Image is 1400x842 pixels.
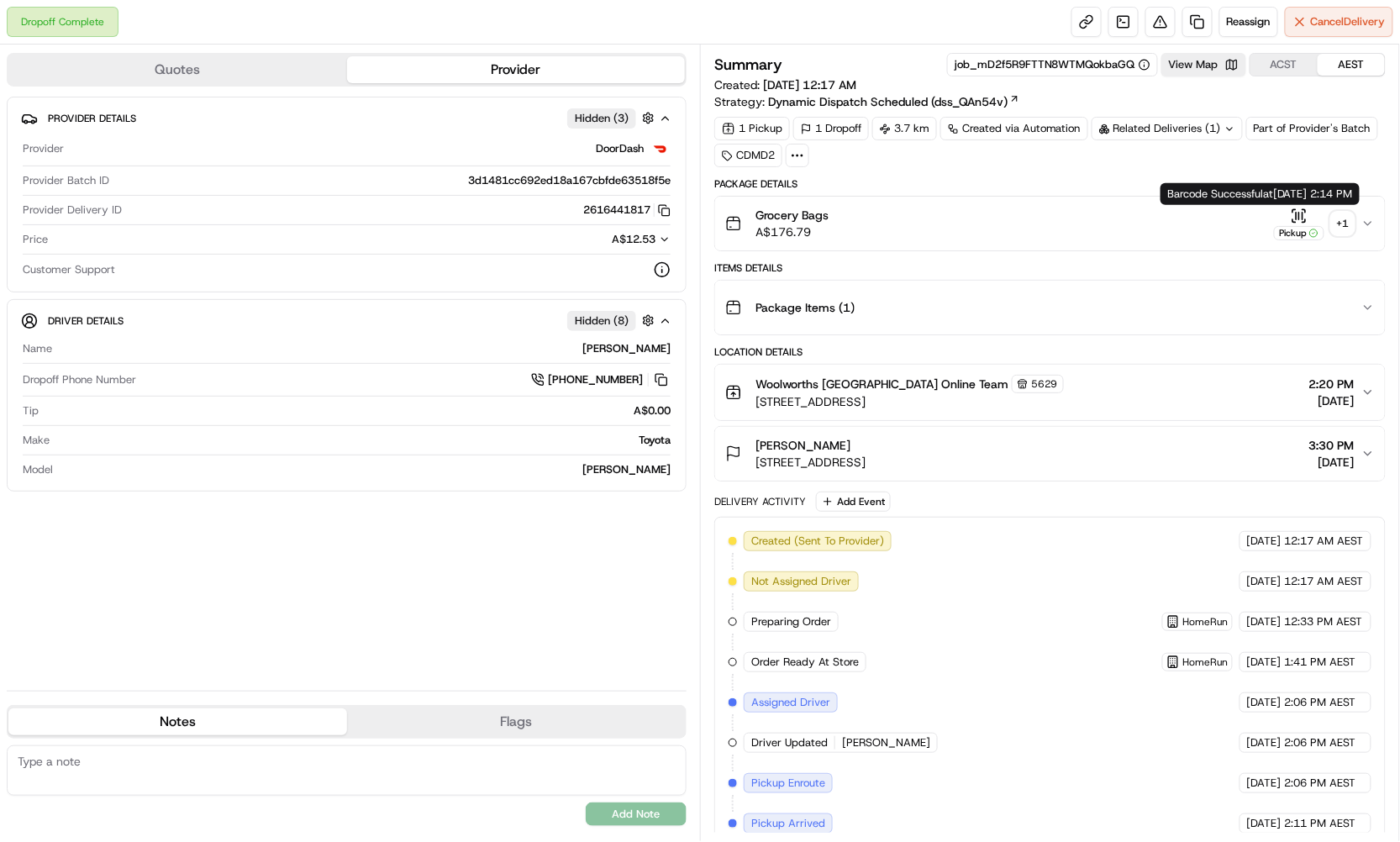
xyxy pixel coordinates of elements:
span: [DATE] [1247,534,1282,549]
div: Package Details [714,177,1386,191]
span: Grocery Bags [755,207,829,224]
div: Location Details [714,345,1386,359]
span: Package Items ( 1 ) [755,299,855,316]
a: Dynamic Dispatch Scheduled (dss_QAn54v) [768,93,1020,110]
span: 2:11 PM AEST [1285,816,1356,831]
span: Pickup Arrived [751,816,825,831]
button: 2616441817 [583,203,671,218]
div: Strategy: [714,93,1020,110]
button: Pickup+1 [1274,208,1355,240]
span: [DATE] [1309,454,1355,471]
span: Provider [23,141,64,156]
button: Provider DetailsHidden (3) [21,104,672,132]
button: AEST [1318,54,1385,76]
button: Hidden (3) [567,108,659,129]
span: Created: [714,76,856,93]
span: Driver Updated [751,735,828,750]
span: Order Ready At Store [751,655,859,670]
span: [DATE] 12:17 AM [763,77,856,92]
button: A$12.53 [523,232,671,247]
span: [DATE] [1247,574,1282,589]
a: [PHONE_NUMBER] [531,371,671,389]
span: Tip [23,403,39,418]
span: Cancel Delivery [1311,14,1386,29]
div: 1 Dropoff [793,117,869,140]
span: Hidden ( 3 ) [575,111,629,126]
span: [DATE] [1247,816,1282,831]
span: Provider Delivery ID [23,203,122,218]
span: Make [23,433,50,448]
div: [PERSON_NAME] [59,341,671,356]
span: Created (Sent To Provider) [751,534,884,549]
span: [DATE] [1247,614,1282,629]
span: Woolworths [GEOGRAPHIC_DATA] Online Team [755,376,1008,392]
span: [DATE] [1309,392,1355,409]
a: Created via Automation [940,117,1088,140]
button: Flags [347,708,686,735]
span: [PERSON_NAME] [755,437,850,454]
div: CDMD2 [714,144,782,167]
span: at [DATE] 2:14 PM [1263,187,1353,201]
span: [DATE] [1247,655,1282,670]
span: HomeRun [1183,655,1229,669]
span: Reassign [1227,14,1271,29]
div: A$0.00 [45,403,671,418]
span: Pickup Enroute [751,776,825,791]
span: Hidden ( 8 ) [575,313,629,329]
button: Notes [8,708,347,735]
div: Toyota [56,433,671,448]
span: [DATE] [1247,776,1282,791]
span: [PERSON_NAME] [842,735,930,750]
span: [STREET_ADDRESS] [755,454,866,471]
button: ACST [1250,54,1318,76]
span: [DATE] [1247,735,1282,750]
span: [STREET_ADDRESS] [755,393,1064,410]
span: Driver Details [48,314,124,328]
button: CancelDelivery [1285,7,1393,37]
span: 2:06 PM AEST [1285,695,1356,710]
span: Dynamic Dispatch Scheduled (dss_QAn54v) [768,93,1008,110]
span: 2:06 PM AEST [1285,735,1356,750]
span: Price [23,232,48,247]
button: Grocery BagsA$176.79Pickup+1 [715,197,1385,250]
button: Package Items (1) [715,281,1385,334]
img: doordash_logo_v2.png [650,139,671,159]
div: + 1 [1331,212,1355,235]
h3: Summary [714,57,782,72]
button: Reassign [1219,7,1278,37]
span: 12:33 PM AEST [1285,614,1363,629]
span: 2:06 PM AEST [1285,776,1356,791]
span: 12:17 AM AEST [1285,534,1364,549]
button: Hidden (8) [567,310,659,331]
span: Provider Batch ID [23,173,109,188]
span: Not Assigned Driver [751,574,851,589]
div: Barcode Successful [1161,183,1360,205]
span: [PHONE_NUMBER] [548,372,643,387]
span: Customer Support [23,262,115,277]
button: job_mD2f5R9FTTN8WTMQokbaGQ [955,57,1150,72]
button: [PERSON_NAME][STREET_ADDRESS]3:30 PM[DATE] [715,427,1385,481]
span: Model [23,462,53,477]
span: HomeRun [1183,615,1229,629]
button: Pickup [1274,208,1324,240]
div: 3.7 km [872,117,937,140]
span: 3:30 PM [1309,437,1355,454]
button: Woolworths [GEOGRAPHIC_DATA] Online Team5629[STREET_ADDRESS]2:20 PM[DATE] [715,365,1385,420]
span: Provider Details [48,112,136,125]
div: Items Details [714,261,1386,275]
span: Dropoff Phone Number [23,372,136,387]
span: 2:20 PM [1309,376,1355,392]
button: Quotes [8,56,347,83]
span: Preparing Order [751,614,831,629]
button: Add Event [816,492,891,512]
span: 12:17 AM AEST [1285,574,1364,589]
span: DoorDash [596,141,644,156]
div: Related Deliveries (1) [1092,117,1243,140]
span: A$176.79 [755,224,829,240]
span: 3d1481cc692ed18a167cbfde63518f5e [468,173,671,188]
div: Pickup [1274,226,1324,240]
button: Driver DetailsHidden (8) [21,307,672,334]
div: 1 Pickup [714,117,790,140]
